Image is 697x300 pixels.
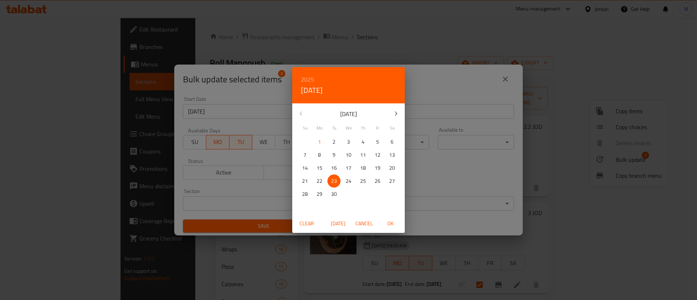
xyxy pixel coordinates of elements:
button: OK [379,217,402,230]
p: 6 [391,137,394,147]
button: 14 [298,161,311,174]
button: Clear [295,217,318,230]
button: 7 [298,148,311,161]
button: 25 [356,174,370,188]
button: 20 [386,161,399,174]
p: 27 [389,177,395,186]
span: Mo [313,125,326,131]
p: 4 [362,137,364,147]
p: 5 [376,137,379,147]
p: 8 [318,151,321,160]
button: 16 [327,161,341,174]
button: 8 [313,148,326,161]
p: 20 [389,164,395,173]
button: 1 [313,135,326,148]
p: 13 [389,151,395,160]
button: 29 [313,188,326,201]
span: OK [382,219,399,228]
p: 19 [375,164,380,173]
span: Th [356,125,370,131]
button: [DATE] [326,217,350,230]
button: 23 [327,174,341,188]
p: 15 [317,164,322,173]
p: 23 [331,177,337,186]
p: 25 [360,177,366,186]
p: 12 [375,151,380,160]
p: 24 [346,177,351,186]
p: 21 [302,177,308,186]
button: 3 [342,135,355,148]
span: Sa [386,125,399,131]
button: 6 [386,135,399,148]
button: 4 [356,135,370,148]
button: 21 [298,174,311,188]
button: 22 [313,174,326,188]
p: 28 [302,190,308,199]
p: 16 [331,164,337,173]
button: [DATE] [301,85,323,96]
button: Cancel [352,217,376,230]
p: 10 [346,151,351,160]
p: 30 [331,190,337,199]
p: 22 [317,177,322,186]
span: Tu [327,125,341,131]
button: 26 [371,174,384,188]
p: 7 [303,151,306,160]
span: Fr [371,125,384,131]
p: 18 [360,164,366,173]
span: [DATE] [329,219,347,228]
button: 24 [342,174,355,188]
p: [DATE] [310,110,387,118]
button: 18 [356,161,370,174]
p: 29 [317,190,322,199]
button: 30 [327,188,341,201]
button: 12 [371,148,384,161]
button: 10 [342,148,355,161]
button: 17 [342,161,355,174]
p: 1 [318,137,321,147]
p: 26 [375,177,380,186]
button: 9 [327,148,341,161]
p: 3 [347,137,350,147]
p: 17 [346,164,351,173]
button: 28 [298,188,311,201]
p: 2 [333,137,335,147]
p: 9 [333,151,335,160]
button: 11 [356,148,370,161]
span: Su [298,125,311,131]
button: 27 [386,174,399,188]
button: 5 [371,135,384,148]
button: 2025 [301,74,314,85]
span: We [342,125,355,131]
button: 2 [327,135,341,148]
button: 13 [386,148,399,161]
p: 14 [302,164,308,173]
button: 15 [313,161,326,174]
span: Clear [298,219,315,228]
p: 11 [360,151,366,160]
span: Cancel [355,219,373,228]
button: 19 [371,161,384,174]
